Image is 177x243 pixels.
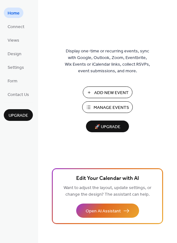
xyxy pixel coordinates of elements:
[86,121,129,132] button: 🚀 Upgrade
[4,21,28,32] a: Connect
[8,92,29,98] span: Contact Us
[94,104,129,111] span: Manage Events
[4,89,33,99] a: Contact Us
[82,101,133,113] button: Manage Events
[8,24,24,30] span: Connect
[4,75,21,86] a: Form
[8,78,17,85] span: Form
[64,184,151,199] span: Want to adjust the layout, update settings, or change the design? The assistant can help.
[4,62,28,72] a: Settings
[76,174,139,183] span: Edit Your Calendar with AI
[4,109,33,121] button: Upgrade
[8,64,24,71] span: Settings
[90,123,125,131] span: 🚀 Upgrade
[4,48,25,59] a: Design
[94,90,129,96] span: Add New Event
[76,204,139,218] button: Open AI Assistant
[8,10,20,17] span: Home
[8,37,19,44] span: Views
[83,86,132,98] button: Add New Event
[4,35,23,45] a: Views
[86,208,121,215] span: Open AI Assistant
[65,48,150,74] span: Display one-time or recurring events, sync with Google, Outlook, Zoom, Eventbrite, Wix Events or ...
[4,8,23,18] a: Home
[9,112,28,119] span: Upgrade
[8,51,21,57] span: Design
